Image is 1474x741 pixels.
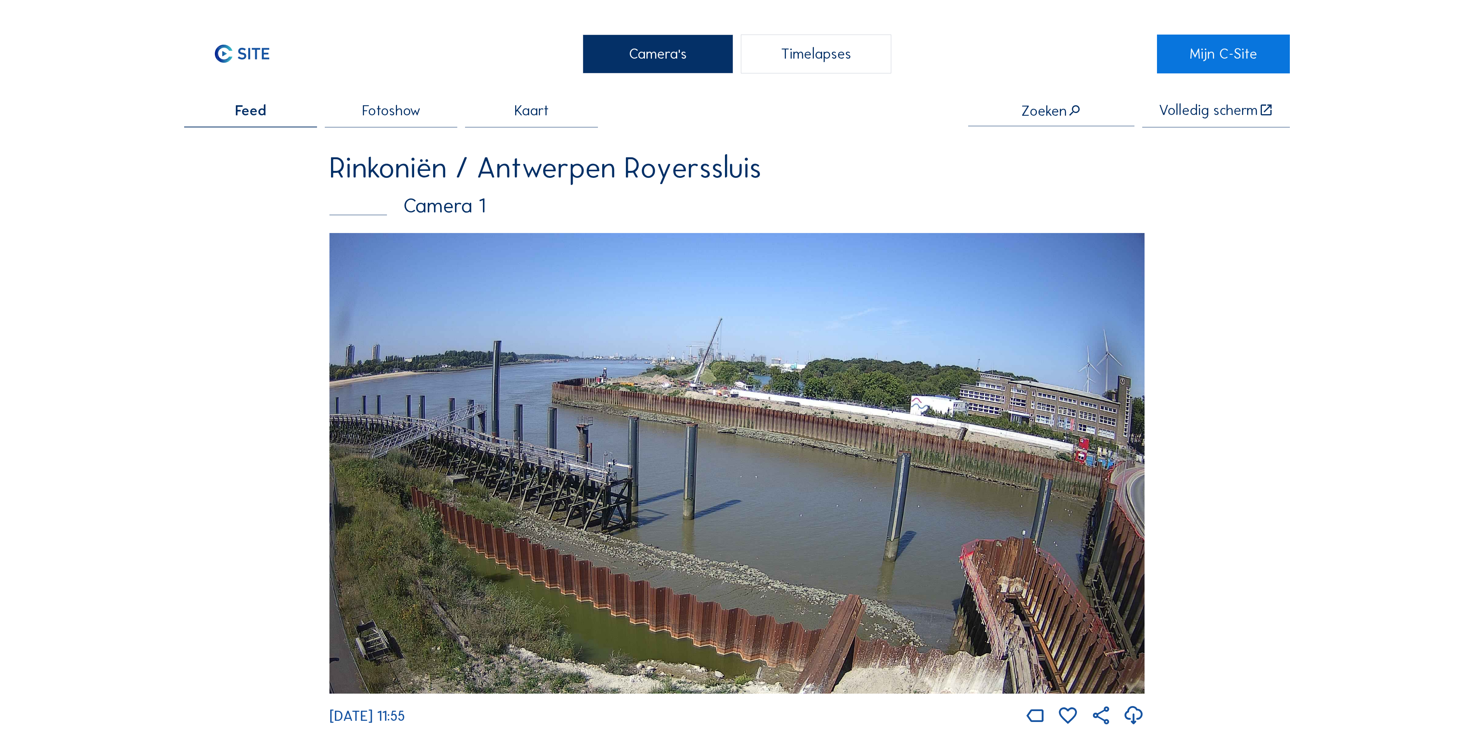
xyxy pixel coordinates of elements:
div: Camera's [583,35,733,73]
div: Rinkoniën / Antwerpen Royerssluis [329,153,1145,182]
div: Timelapses [741,35,891,73]
span: Fotoshow [362,103,420,118]
a: C-SITE Logo [184,35,317,73]
div: Zoeken [1021,103,1081,118]
span: [DATE] 11:55 [329,707,405,725]
span: Kaart [514,103,549,118]
span: Feed [235,103,266,118]
a: Mijn C-Site [1157,35,1289,73]
div: Volledig scherm [1159,103,1258,118]
div: Camera 1 [329,196,1145,216]
img: Image [329,233,1145,694]
img: C-SITE Logo [184,35,300,73]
